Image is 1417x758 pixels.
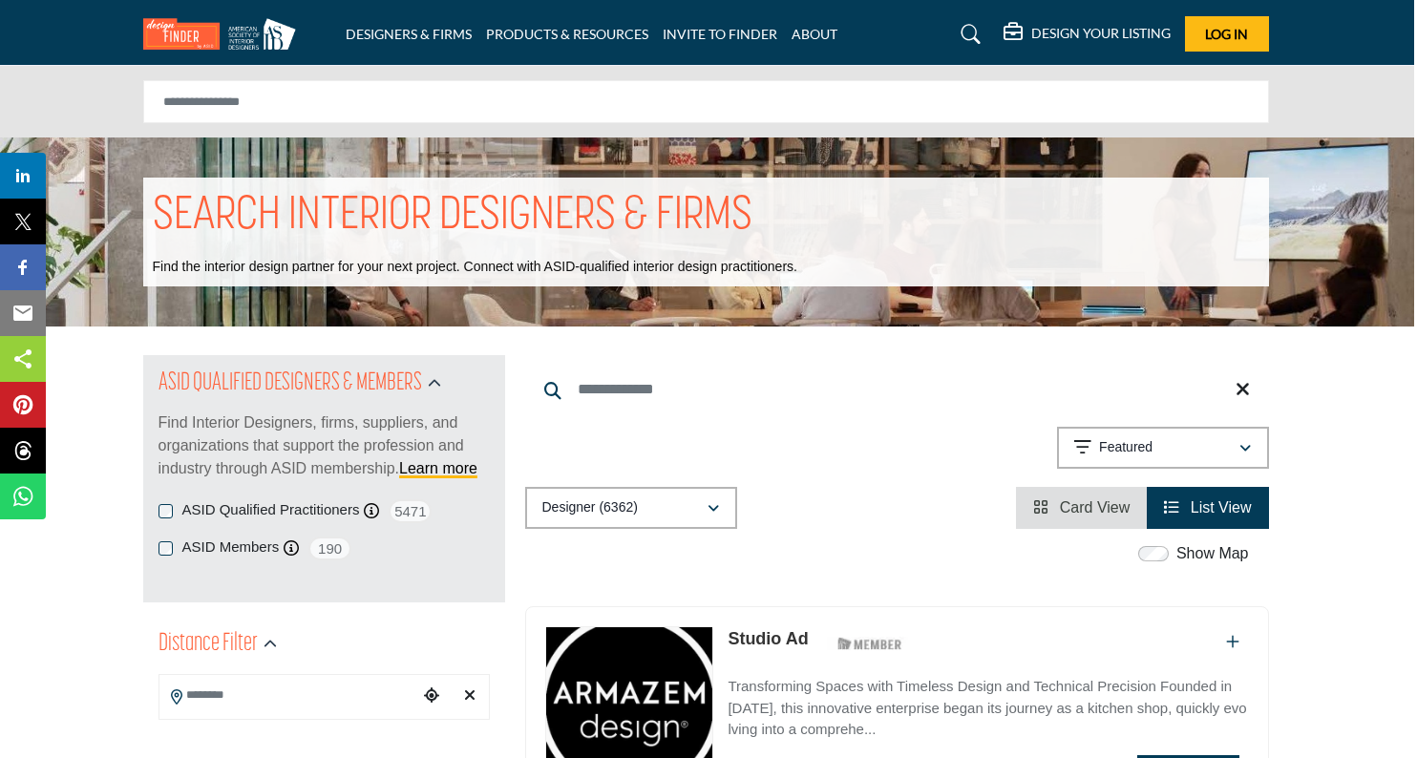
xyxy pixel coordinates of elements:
[827,631,913,655] img: ASID Members Badge Icon
[1191,499,1252,516] span: List View
[728,626,808,652] p: Studio Ad
[153,258,797,277] p: Find the interior design partner for your next project. Connect with ASID-qualified interior desi...
[728,676,1248,741] p: Transforming Spaces with Timeless Design and Technical Precision Founded in [DATE], this innovati...
[399,460,477,476] a: Learn more
[542,498,638,517] p: Designer (6362)
[308,537,351,560] span: 190
[153,187,752,246] h1: SEARCH INTERIOR DESIGNERS & FIRMS
[1060,499,1131,516] span: Card View
[159,541,173,556] input: ASID Members checkbox
[346,26,472,42] a: DESIGNERS & FIRMS
[1226,634,1239,650] a: Add To List
[486,26,648,42] a: PRODUCTS & RESOURCES
[1185,16,1269,52] button: Log In
[1147,487,1268,529] li: List View
[1164,499,1251,516] a: View List
[525,487,737,529] button: Designer (6362)
[1176,542,1249,565] label: Show Map
[1033,499,1130,516] a: View Card
[455,676,484,717] div: Clear search location
[159,504,173,518] input: ASID Qualified Practitioners checkbox
[1016,487,1147,529] li: Card View
[1057,427,1269,469] button: Featured
[389,499,432,523] span: 5471
[728,629,808,648] a: Studio Ad
[182,537,280,558] label: ASID Members
[1031,25,1171,42] h5: DESIGN YOUR LISTING
[182,499,360,521] label: ASID Qualified Practitioners
[792,26,837,42] a: ABOUT
[728,664,1248,741] a: Transforming Spaces with Timeless Design and Technical Precision Founded in [DATE], this innovati...
[159,676,417,713] input: Search Location
[159,411,490,480] p: Find Interior Designers, firms, suppliers, and organizations that support the profession and indu...
[942,19,993,50] a: Search
[159,367,422,401] h2: ASID QUALIFIED DESIGNERS & MEMBERS
[143,80,1269,123] input: Search Solutions
[1099,438,1153,457] p: Featured
[143,18,306,50] img: Site Logo
[525,367,1269,412] input: Search Keyword
[1004,23,1171,46] div: DESIGN YOUR LISTING
[159,627,258,662] h2: Distance Filter
[1205,26,1248,42] span: Log In
[417,676,446,717] div: Choose your current location
[663,26,777,42] a: INVITE TO FINDER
